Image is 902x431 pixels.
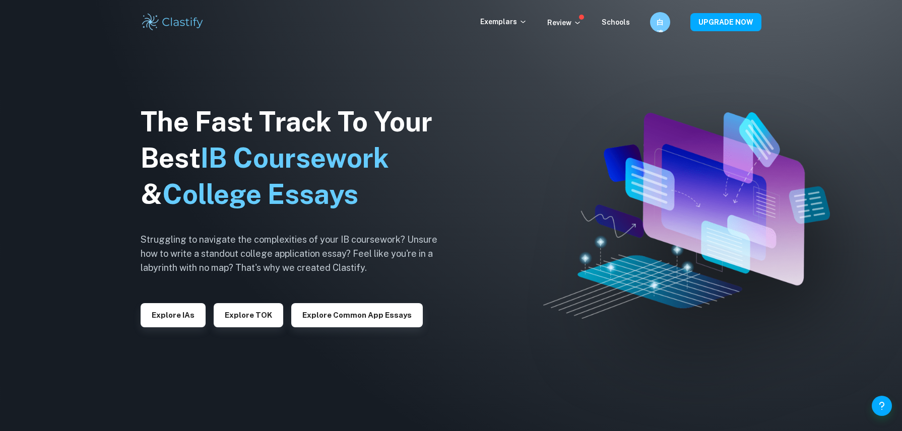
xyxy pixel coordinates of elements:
[162,178,358,210] span: College Essays
[872,396,892,416] button: Help and Feedback
[141,310,206,319] a: Explore IAs
[214,303,283,327] button: Explore TOK
[201,142,389,174] span: IB Coursework
[141,12,205,32] img: Clastify logo
[690,13,761,31] button: UPGRADE NOW
[547,17,582,28] p: Review
[291,303,423,327] button: Explore Common App essays
[141,303,206,327] button: Explore IAs
[141,104,453,212] h1: The Fast Track To Your Best &
[650,12,670,32] button: 白魂
[214,310,283,319] a: Explore TOK
[480,16,527,27] p: Exemplars
[543,112,829,319] img: Clastify hero
[655,17,666,28] h6: 白魂
[141,233,453,275] h6: Struggling to navigate the complexities of your IB coursework? Unsure how to write a standout col...
[602,18,630,26] a: Schools
[291,310,423,319] a: Explore Common App essays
